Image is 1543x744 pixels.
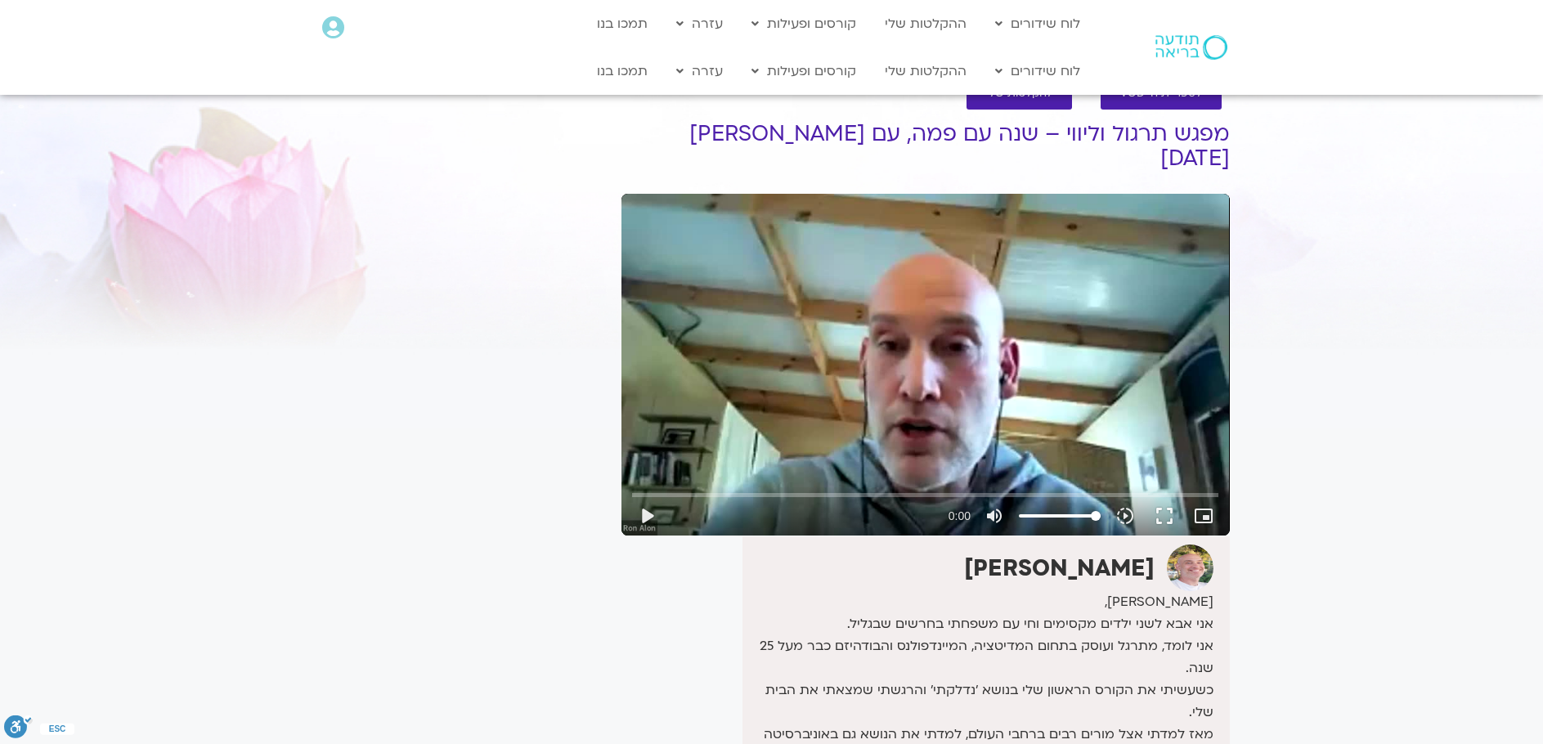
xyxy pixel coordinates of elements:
[668,56,731,87] a: עזרה
[1120,87,1202,100] span: לספריית ה-VOD
[589,56,656,87] a: תמכו בנו
[743,56,864,87] a: קורסים ופעילות
[747,591,1213,613] div: [PERSON_NAME],
[986,87,1052,100] span: להקלטות שלי
[589,8,656,39] a: תמכו בנו
[747,679,1213,724] div: כשעשיתי את הקורס הראשון שלי בנושא 'נדלקתי' והרגשתי שמצאתי את הבית שלי.
[1155,35,1227,60] img: תודעה בריאה
[964,553,1155,584] strong: [PERSON_NAME]
[747,635,1213,679] div: אני לומד, מתרגל ועוסק בתחום המדיטציה, המיינדפולנס והבודהיזם כבר מעל 25 שנה.
[743,8,864,39] a: קורסים ופעילות
[668,8,731,39] a: עזרה
[747,613,1213,635] div: אני אבא לשני ילדים מקסימים וחי עם משפחתי בחרשים שבגליל.
[987,56,1088,87] a: לוח שידורים
[877,56,975,87] a: ההקלטות שלי
[1167,545,1213,591] img: רון אלון
[621,122,1230,171] h1: מפגש תרגול וליווי – שנה עם פמה, עם [PERSON_NAME] [DATE]
[877,8,975,39] a: ההקלטות שלי
[987,8,1088,39] a: לוח שידורים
